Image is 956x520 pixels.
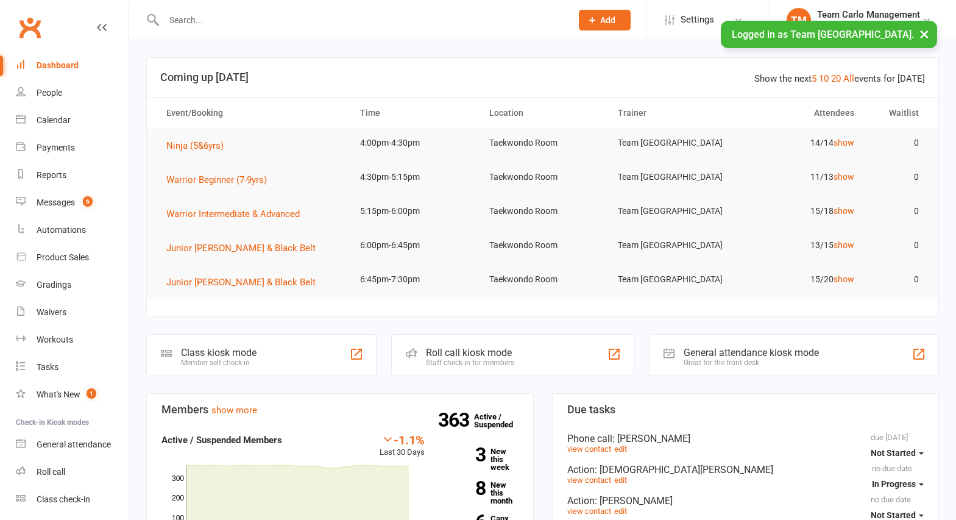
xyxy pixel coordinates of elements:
h3: Members [161,404,519,416]
a: Messages 6 [16,189,129,216]
a: 10 [819,73,829,84]
a: 20 [831,73,841,84]
td: Taekwondo Room [478,197,607,226]
div: Waivers [37,307,66,317]
td: Team [GEOGRAPHIC_DATA] [607,163,736,191]
div: Class check-in [37,494,90,504]
td: 6:45pm-7:30pm [349,265,478,294]
a: show [834,172,854,182]
div: Roll call [37,467,65,477]
button: Junior [PERSON_NAME] & Black Belt [166,241,324,255]
div: Team [GEOGRAPHIC_DATA] [817,20,922,31]
div: Member self check-in [181,358,257,367]
div: Great for the front desk [684,358,819,367]
div: Dashboard [37,60,79,70]
td: 4:00pm-4:30pm [349,129,478,157]
td: 15/20 [736,265,865,294]
div: -1.1% [380,433,425,446]
div: Phone call [567,433,924,444]
span: Junior [PERSON_NAME] & Black Belt [166,277,316,288]
a: What's New1 [16,381,129,408]
th: Event/Booking [155,98,349,129]
td: 4:30pm-5:15pm [349,163,478,191]
span: : [DEMOGRAPHIC_DATA][PERSON_NAME] [595,464,773,475]
div: Product Sales [37,252,89,262]
div: General attendance [37,440,111,449]
span: 1 [87,388,96,399]
a: 3New this week [443,447,519,471]
td: Taekwondo Room [478,163,607,191]
div: Gradings [37,280,71,290]
td: Taekwondo Room [478,231,607,260]
div: Staff check-in for members [426,358,514,367]
span: Junior [PERSON_NAME] & Black Belt [166,243,316,254]
input: Search... [160,12,563,29]
td: Team [GEOGRAPHIC_DATA] [607,265,736,294]
td: 0 [865,163,930,191]
a: edit [614,444,627,454]
span: Warrior Beginner (7-9yrs) [166,174,267,185]
span: Warrior Intermediate & Advanced [166,208,300,219]
div: Workouts [37,335,73,344]
td: 5:15pm-6:00pm [349,197,478,226]
span: : [PERSON_NAME] [612,433,690,444]
button: Warrior Intermediate & Advanced [166,207,308,221]
a: view contact [567,507,611,516]
a: Class kiosk mode [16,486,129,513]
td: 13/15 [736,231,865,260]
a: Calendar [16,107,129,134]
div: Class kiosk mode [181,347,257,358]
a: view contact [567,475,611,485]
span: In Progress [872,479,916,489]
td: Team [GEOGRAPHIC_DATA] [607,129,736,157]
a: Clubworx [15,12,45,43]
button: Warrior Beginner (7-9yrs) [166,173,275,187]
a: view contact [567,444,611,454]
a: General attendance kiosk mode [16,431,129,458]
a: show [834,240,854,250]
strong: 8 [443,479,486,497]
button: × [913,21,935,47]
div: Action [567,464,924,475]
div: Reports [37,170,66,180]
button: Add [579,10,631,30]
div: Tasks [37,362,58,372]
td: Taekwondo Room [478,265,607,294]
a: show [834,274,854,284]
span: 6 [83,196,93,207]
div: Last 30 Days [380,433,425,459]
td: 6:00pm-6:45pm [349,231,478,260]
div: People [37,88,62,98]
a: Reports [16,162,129,189]
button: In Progress [872,473,924,495]
td: 0 [865,129,930,157]
th: Trainer [607,98,736,129]
div: Automations [37,225,86,235]
span: Settings [681,6,714,34]
td: 0 [865,231,930,260]
div: What's New [37,390,80,399]
h3: Coming up [DATE] [160,71,925,84]
span: : [PERSON_NAME] [595,495,673,507]
a: show [834,138,854,148]
a: Tasks [16,354,129,381]
td: 0 [865,197,930,226]
a: show [834,206,854,216]
a: Gradings [16,271,129,299]
td: Team [GEOGRAPHIC_DATA] [607,231,736,260]
th: Location [478,98,607,129]
a: show more [211,405,257,416]
a: Workouts [16,326,129,354]
a: Automations [16,216,129,244]
a: 5 [812,73,816,84]
a: Waivers [16,299,129,326]
td: 0 [865,265,930,294]
strong: 363 [438,411,474,429]
div: General attendance kiosk mode [684,347,819,358]
a: 363Active / Suspended [474,404,528,438]
button: Ninja (5&6yrs) [166,138,232,153]
div: Show the next events for [DATE] [754,71,925,86]
td: Team [GEOGRAPHIC_DATA] [607,197,736,226]
div: TM [787,8,811,32]
span: Add [600,15,615,25]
